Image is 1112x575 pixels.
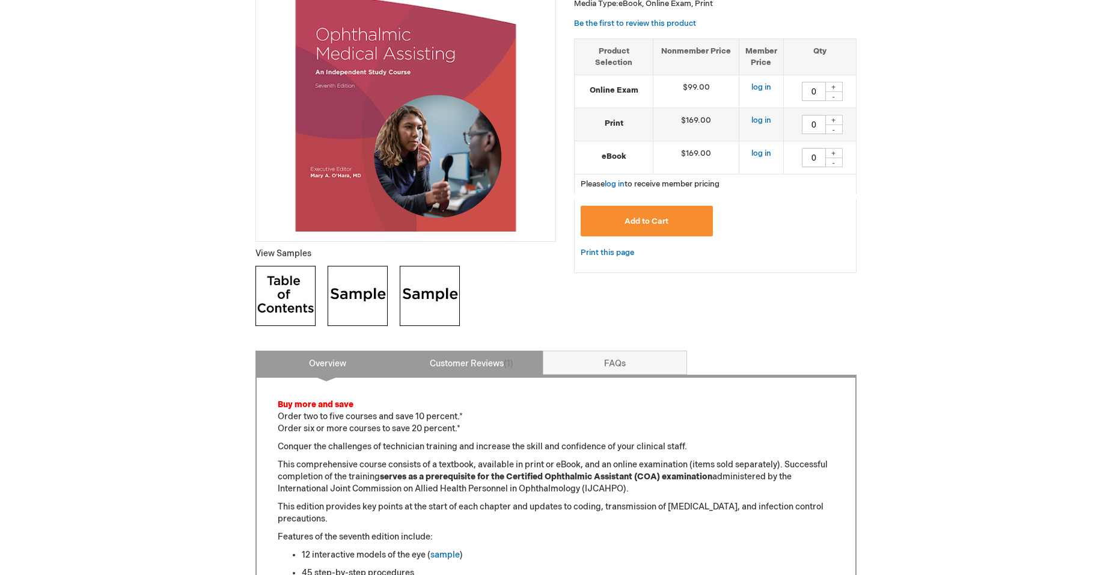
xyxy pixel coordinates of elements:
img: Click to view [255,266,316,326]
a: sample [430,550,460,560]
input: Qty [802,115,826,134]
input: Qty [802,82,826,101]
strong: serves as a prerequisite for the Certified Ophthalmic Assistant (COA) examination [380,472,712,482]
a: log in [751,115,771,125]
input: Qty [802,148,826,167]
th: Product Selection [575,38,653,75]
a: Customer Reviews1 [399,351,543,375]
a: FAQs [543,351,687,375]
p: Features of the seventh edition include: [278,531,834,543]
a: Print this page [581,245,634,260]
img: Click to view [400,266,460,326]
div: + [825,148,843,158]
img: Click to view [328,266,388,326]
strong: eBook [581,151,647,162]
th: Nonmember Price [653,38,739,75]
td: $99.00 [653,75,739,108]
div: + [825,115,843,125]
a: log in [751,82,771,92]
a: Overview [255,351,400,375]
th: Qty [783,38,856,75]
strong: Online Exam [581,85,647,96]
p: This edition provides key points at the start of each chapter and updates to coding, transmission... [278,501,834,525]
td: $169.00 [653,141,739,174]
td: $169.00 [653,108,739,141]
button: Add to Cart [581,206,713,236]
p: This comprehensive course consists of a textbook, available in print or eBook, and an online exam... [278,459,834,495]
font: Buy more and save [278,399,353,410]
div: - [825,125,843,134]
a: Be the first to review this product [574,19,696,28]
th: Member Price [739,38,783,75]
span: 1 [504,358,513,369]
div: 12 interactive models of the eye ( ) [302,549,834,561]
div: - [825,158,843,167]
a: log in [605,179,625,189]
strong: Print [581,118,647,129]
p: Conquer the challenges of technician training and increase the skill and confidence of your clini... [278,441,834,453]
p: Order two to five courses and save 10 percent.* Order six or more courses to save 20 percent.* [278,399,834,435]
span: Add to Cart [625,217,668,226]
a: log in [751,149,771,158]
div: - [825,91,843,101]
div: + [825,82,843,92]
p: View Samples [255,248,556,260]
span: Please to receive member pricing [581,179,719,189]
